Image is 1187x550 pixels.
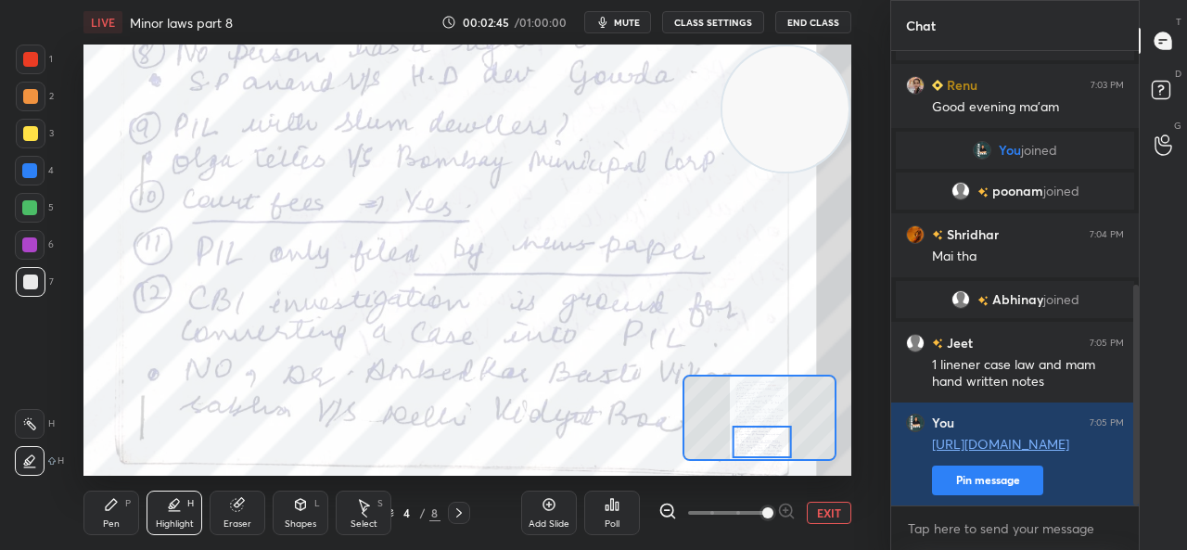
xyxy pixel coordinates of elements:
div: Add Slide [529,519,569,529]
p: T [1176,15,1181,29]
p: D [1175,67,1181,81]
img: 16fc8399e35e4673a8d101a187aba7c3.jpg [906,414,925,432]
div: 1 [16,45,53,74]
div: Select [351,519,377,529]
img: no-rating-badge.077c3623.svg [932,339,943,349]
div: Eraser [223,519,251,529]
button: CLASS SETTINGS [662,11,764,33]
img: default.png [906,334,925,352]
div: Highlight [156,519,194,529]
img: no-rating-badge.077c3623.svg [932,230,943,240]
h6: You [932,415,954,431]
div: 3 [16,119,54,148]
span: joined [1043,292,1079,307]
div: Pen [103,519,120,529]
div: 7:05 PM [1090,338,1124,349]
span: Abhinay [992,292,1043,307]
a: [URL][DOMAIN_NAME] [932,435,1069,453]
img: default.png [951,182,970,200]
p: H [57,456,64,466]
div: 7 [16,267,54,297]
span: You [999,143,1021,158]
img: 16fc8399e35e4673a8d101a187aba7c3.jpg [973,141,991,160]
div: grid [891,51,1139,506]
div: 6 [15,230,54,260]
div: 8 [429,505,440,521]
p: H [48,419,55,428]
img: Learner_Badge_beginner_1_8b307cf2a0.svg [932,80,943,91]
div: 1 linener case law and mam hand written notes [932,356,1124,391]
img: default.png [951,290,970,309]
h6: Jeet [943,333,973,352]
img: shiftIcon.72a6c929.svg [48,457,56,465]
div: Shapes [285,519,316,529]
div: 4 [398,507,416,518]
div: Good evening ma'am [932,98,1124,117]
button: mute [584,11,651,33]
span: joined [1043,184,1079,198]
p: G [1174,119,1181,133]
img: f2420180d6fa4185b299cec8303b3bf6.jpg [906,76,925,95]
button: End Class [775,11,851,33]
span: joined [1021,143,1057,158]
div: LIVE [83,11,122,33]
div: 2 [16,82,54,111]
img: 23f5ea6897054b72a3ff40690eb5decb.24043962_3 [906,225,925,244]
img: no-rating-badge.077c3623.svg [977,296,989,306]
div: H [187,499,194,508]
div: S [377,499,383,508]
div: 5 [15,193,54,223]
div: 7:03 PM [1091,80,1124,91]
p: Chat [891,1,951,50]
div: L [314,499,320,508]
button: EXIT [807,502,851,524]
div: Mai tha [932,248,1124,266]
div: 7:05 PM [1090,417,1124,428]
div: Poll [605,519,619,529]
button: Pin message [932,466,1043,495]
div: / [420,507,426,518]
div: 4 [15,156,54,185]
img: no-rating-badge.077c3623.svg [977,187,989,198]
h6: Shridhar [943,224,999,244]
span: mute [614,16,640,29]
div: P [125,499,131,508]
div: 7:04 PM [1090,229,1124,240]
h4: Minor laws part 8 [130,14,233,32]
span: poonam [992,184,1043,198]
h6: Renu [943,75,977,95]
